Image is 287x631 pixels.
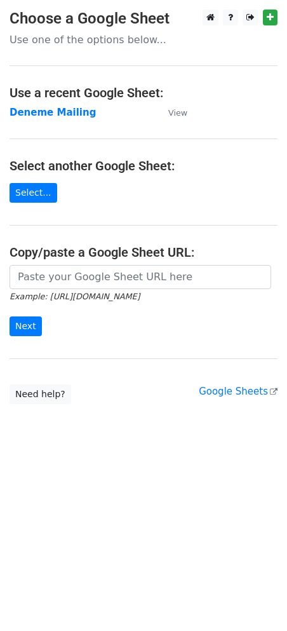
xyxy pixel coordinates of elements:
a: View [156,107,187,118]
a: Need help? [10,384,71,404]
a: Deneme Mailing [10,107,96,118]
small: Example: [URL][DOMAIN_NAME] [10,292,140,301]
h4: Select another Google Sheet: [10,158,277,173]
h3: Choose a Google Sheet [10,10,277,28]
small: View [168,108,187,118]
a: Select... [10,183,57,203]
h4: Copy/paste a Google Sheet URL: [10,245,277,260]
a: Google Sheets [199,386,277,397]
h4: Use a recent Google Sheet: [10,85,277,100]
input: Paste your Google Sheet URL here [10,265,271,289]
input: Next [10,316,42,336]
p: Use one of the options below... [10,33,277,46]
